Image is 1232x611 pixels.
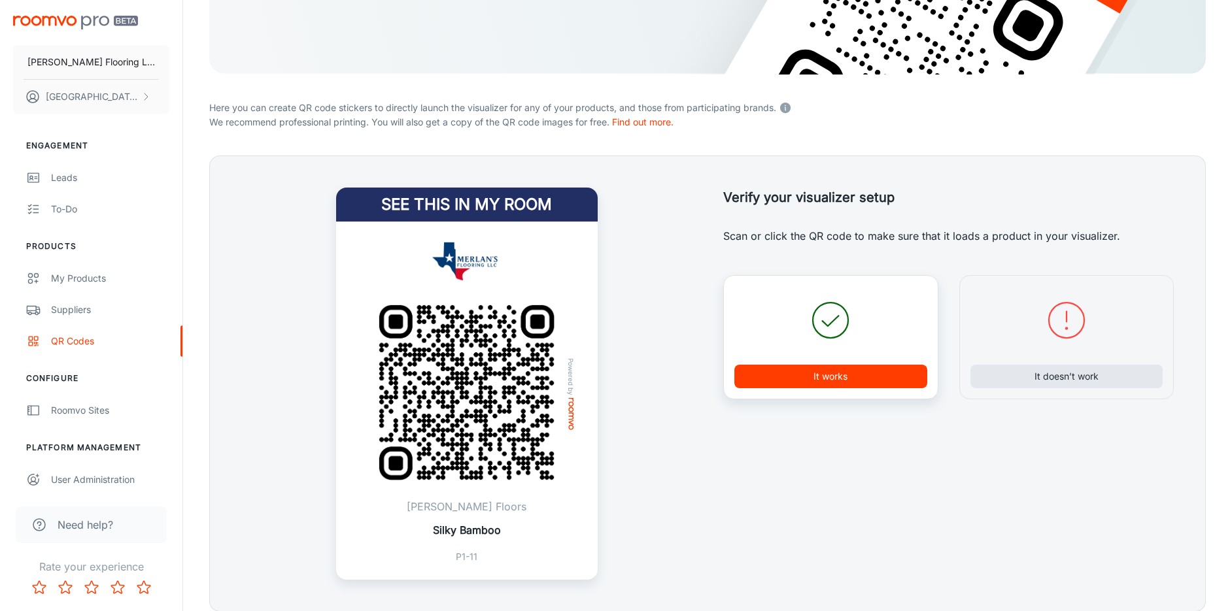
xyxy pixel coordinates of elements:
[433,522,501,538] p: Silky Bamboo
[383,237,551,286] img: Merlan's Flooring LLC
[360,286,573,499] img: QR Code Example
[51,472,169,487] div: User Administration
[51,271,169,286] div: My Products
[58,517,113,533] span: Need help?
[970,365,1163,388] button: It doesn’t work
[51,303,169,317] div: Suppliers
[565,358,578,395] span: Powered by
[13,16,138,29] img: Roomvo PRO Beta
[723,188,1174,207] h5: Verify your visualizer setup
[51,334,169,348] div: QR Codes
[209,115,1206,129] p: We recommend professional printing. You will also get a copy of the QR code images for free.
[407,550,526,564] p: P1-11
[51,202,169,216] div: To-do
[569,398,574,430] img: roomvo
[78,574,105,601] button: Rate 3 star
[723,228,1174,244] p: Scan or click the QR code to make sure that it loads a product in your visualizer.
[612,116,674,127] a: Find out more.
[13,45,169,79] button: [PERSON_NAME] Flooring LLC
[209,98,1206,115] p: Here you can create QR code stickers to directly launch the visualizer for any of your products, ...
[51,403,169,418] div: Roomvo Sites
[46,90,138,104] p: [GEOGRAPHIC_DATA] [PERSON_NAME]
[51,171,169,185] div: Leads
[105,574,131,601] button: Rate 4 star
[407,499,526,514] p: [PERSON_NAME] Floors
[27,55,155,69] p: [PERSON_NAME] Flooring LLC
[734,365,927,388] button: It works
[26,574,52,601] button: Rate 1 star
[52,574,78,601] button: Rate 2 star
[131,574,157,601] button: Rate 5 star
[10,559,172,574] p: Rate your experience
[13,80,169,114] button: [GEOGRAPHIC_DATA] [PERSON_NAME]
[336,188,598,580] a: See this in my roomMerlan's Flooring LLCQR Code ExamplePowered byroomvo[PERSON_NAME] FloorsSilky ...
[336,188,598,222] h4: See this in my room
